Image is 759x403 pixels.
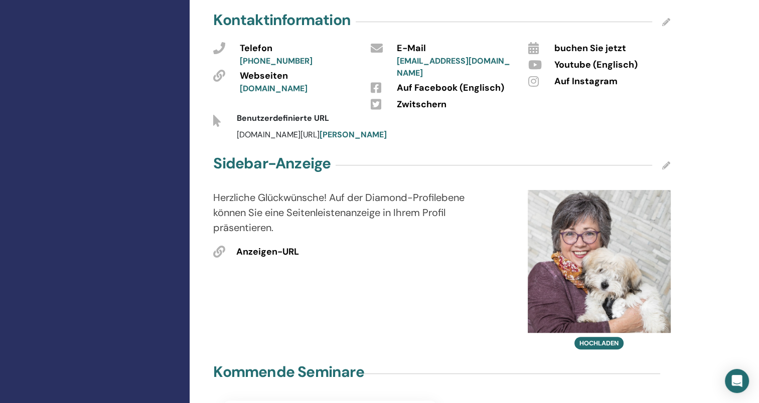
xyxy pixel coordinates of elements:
h4: Kontaktinformation [213,11,351,29]
span: Webseiten [240,70,288,83]
button: Hochladen [574,337,624,349]
a: [EMAIL_ADDRESS][DOMAIN_NAME] [397,56,510,78]
span: Zwitschern [397,98,446,111]
a: [PERSON_NAME] [320,129,387,140]
span: Youtube (Englisch) [554,59,638,72]
span: Benutzerdefinierte URL [237,113,329,123]
div: Öffnen Sie den Intercom Messenger [725,369,749,393]
span: [DOMAIN_NAME][URL] [237,129,387,140]
h4: Sidebar-Anzeige [213,154,331,172]
img: default.jpg [528,190,671,333]
span: Auf Facebook (Englisch) [397,82,504,95]
h4: Kommende Seminare [213,363,364,381]
span: E-Mail [397,42,426,55]
a: [PHONE_NUMBER] [240,56,313,66]
span: Anzeigen-URL [236,246,299,259]
a: [DOMAIN_NAME] [240,83,308,94]
span: Auf Instagram [554,75,618,88]
span: Telefon [240,42,272,55]
p: Herzliche Glückwünsche! Auf der Diamond-Profilebene können Sie eine Seitenleistenanzeige in Ihrem... [213,190,474,235]
span: buchen Sie jetzt [554,42,626,55]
